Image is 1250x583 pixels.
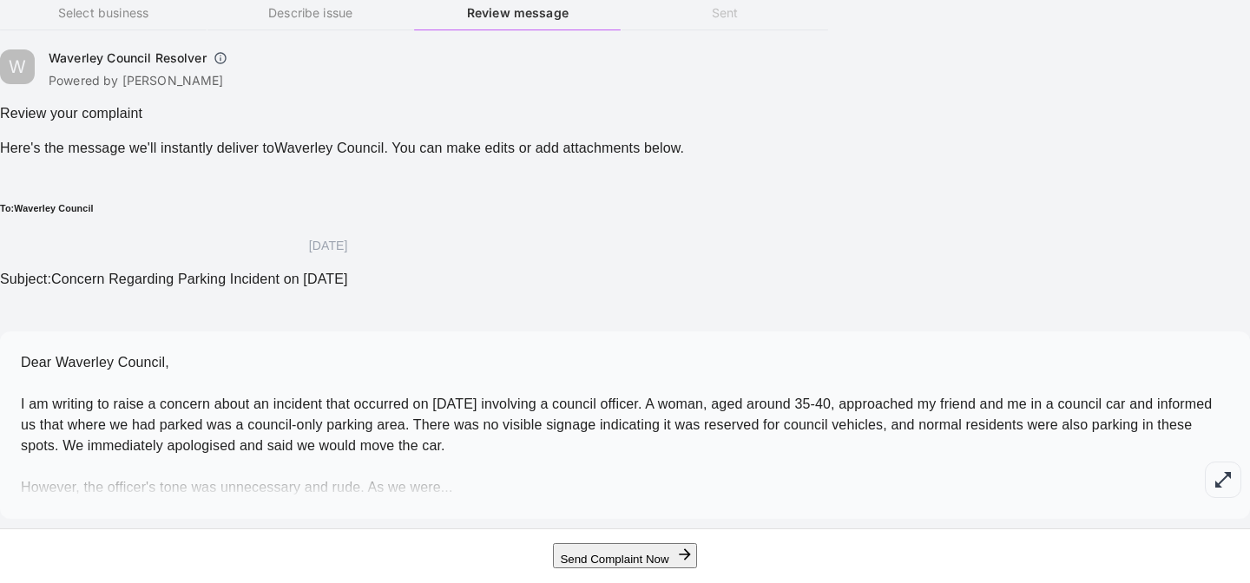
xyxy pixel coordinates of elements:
[207,3,414,23] h6: Describe issue
[553,543,696,568] button: Send Complaint Now
[622,3,828,23] h6: Sent
[21,355,1212,495] span: Dear Waverley Council, I am writing to raise a concern about an incident that occurred on [DATE] ...
[49,49,207,67] h6: Waverley Council Resolver
[49,72,234,89] p: Powered by [PERSON_NAME]
[414,3,621,23] h6: Review message
[441,480,453,495] span: ...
